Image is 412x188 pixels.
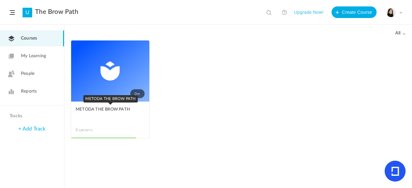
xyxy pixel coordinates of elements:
[395,31,406,36] span: all
[76,106,135,113] span: METODA THE BROW PATH
[35,8,78,16] a: The Brow Path
[76,106,145,121] a: METODA THE BROW PATH
[387,8,396,17] img: poza-profil.jpg
[21,88,37,95] span: Reports
[21,70,34,77] span: People
[23,8,32,17] a: U
[10,113,53,119] h4: Tracks
[71,40,149,102] a: 0m
[294,6,323,18] button: Upgrade Now!
[76,127,110,133] span: 8 Lessons
[18,126,45,131] a: + Add Track
[332,6,377,18] button: Create Course
[130,89,145,98] span: 0m
[21,35,37,42] span: Courses
[21,53,46,59] span: My Learning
